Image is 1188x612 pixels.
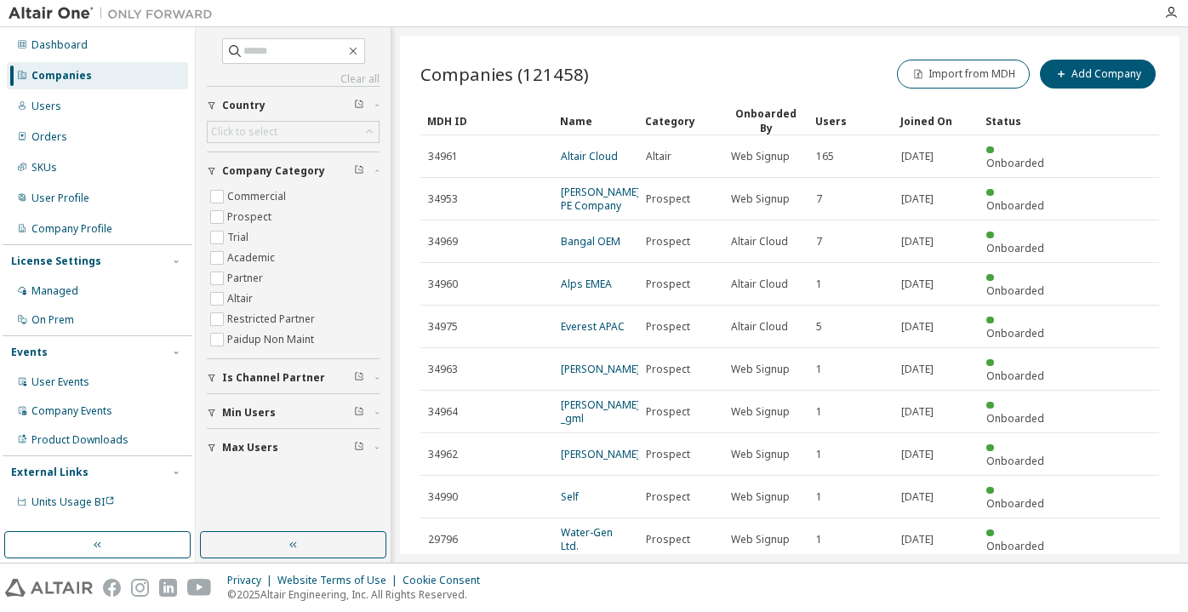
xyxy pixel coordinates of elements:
[222,371,325,385] span: Is Channel Partner
[103,579,121,597] img: facebook.svg
[207,152,380,190] button: Company Category
[428,235,458,249] span: 34969
[561,277,612,291] a: Alps EMEA
[31,284,78,298] div: Managed
[5,579,93,597] img: altair_logo.svg
[560,107,631,134] div: Name
[561,525,613,553] a: Water-Gen Ltd.
[227,329,317,350] label: Paidup Non Maint
[986,411,1044,426] span: Onboarded
[816,192,822,206] span: 7
[986,496,1044,511] span: Onboarded
[222,406,276,420] span: Min Users
[897,60,1030,89] button: Import from MDH
[731,150,790,163] span: Web Signup
[731,277,788,291] span: Altair Cloud
[986,156,1044,170] span: Onboarded
[646,192,690,206] span: Prospect
[730,106,802,135] div: Onboarded By
[31,69,92,83] div: Companies
[816,150,834,163] span: 165
[227,186,289,207] label: Commercial
[187,579,212,597] img: youtube.svg
[561,149,618,163] a: Altair Cloud
[427,107,546,134] div: MDH ID
[1040,60,1156,89] button: Add Company
[428,192,458,206] span: 34953
[207,359,380,397] button: Is Channel Partner
[428,320,458,334] span: 34975
[900,107,972,134] div: Joined On
[561,398,640,426] a: [PERSON_NAME] _gml
[208,122,379,142] div: Click to select
[354,406,364,420] span: Clear filter
[816,363,822,376] span: 1
[277,574,403,587] div: Website Terms of Use
[428,150,458,163] span: 34961
[227,574,277,587] div: Privacy
[646,277,690,291] span: Prospect
[901,320,934,334] span: [DATE]
[227,227,252,248] label: Trial
[561,362,640,376] a: [PERSON_NAME]
[428,277,458,291] span: 34960
[354,371,364,385] span: Clear filter
[646,448,690,461] span: Prospect
[986,454,1044,468] span: Onboarded
[222,164,325,178] span: Company Category
[227,289,256,309] label: Altair
[561,185,640,213] a: [PERSON_NAME] PE Company
[561,234,620,249] a: Bangal OEM
[131,579,149,597] img: instagram.svg
[31,313,74,327] div: On Prem
[731,363,790,376] span: Web Signup
[901,405,934,419] span: [DATE]
[646,235,690,249] span: Prospect
[985,107,1057,134] div: Status
[428,533,458,546] span: 29796
[645,107,717,134] div: Category
[207,394,380,432] button: Min Users
[227,248,278,268] label: Academic
[901,277,934,291] span: [DATE]
[403,574,490,587] div: Cookie Consent
[731,192,790,206] span: Web Signup
[31,100,61,113] div: Users
[354,441,364,455] span: Clear filter
[428,363,458,376] span: 34963
[986,369,1044,383] span: Onboarded
[815,107,887,134] div: Users
[207,429,380,466] button: Max Users
[901,490,934,504] span: [DATE]
[222,441,278,455] span: Max Users
[731,235,788,249] span: Altair Cloud
[901,448,934,461] span: [DATE]
[816,277,822,291] span: 1
[901,192,934,206] span: [DATE]
[561,319,625,334] a: Everest APAC
[901,235,934,249] span: [DATE]
[646,363,690,376] span: Prospect
[31,433,129,447] div: Product Downloads
[227,268,266,289] label: Partner
[428,448,458,461] span: 34962
[222,99,266,112] span: Country
[986,198,1044,213] span: Onboarded
[986,539,1044,553] span: Onboarded
[816,448,822,461] span: 1
[211,125,277,139] div: Click to select
[901,363,934,376] span: [DATE]
[986,283,1044,298] span: Onboarded
[159,579,177,597] img: linkedin.svg
[31,38,88,52] div: Dashboard
[561,447,640,461] a: [PERSON_NAME]
[646,405,690,419] span: Prospect
[986,241,1044,255] span: Onboarded
[354,164,364,178] span: Clear filter
[31,375,89,389] div: User Events
[31,404,112,418] div: Company Events
[31,192,89,205] div: User Profile
[901,150,934,163] span: [DATE]
[731,490,790,504] span: Web Signup
[354,99,364,112] span: Clear filter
